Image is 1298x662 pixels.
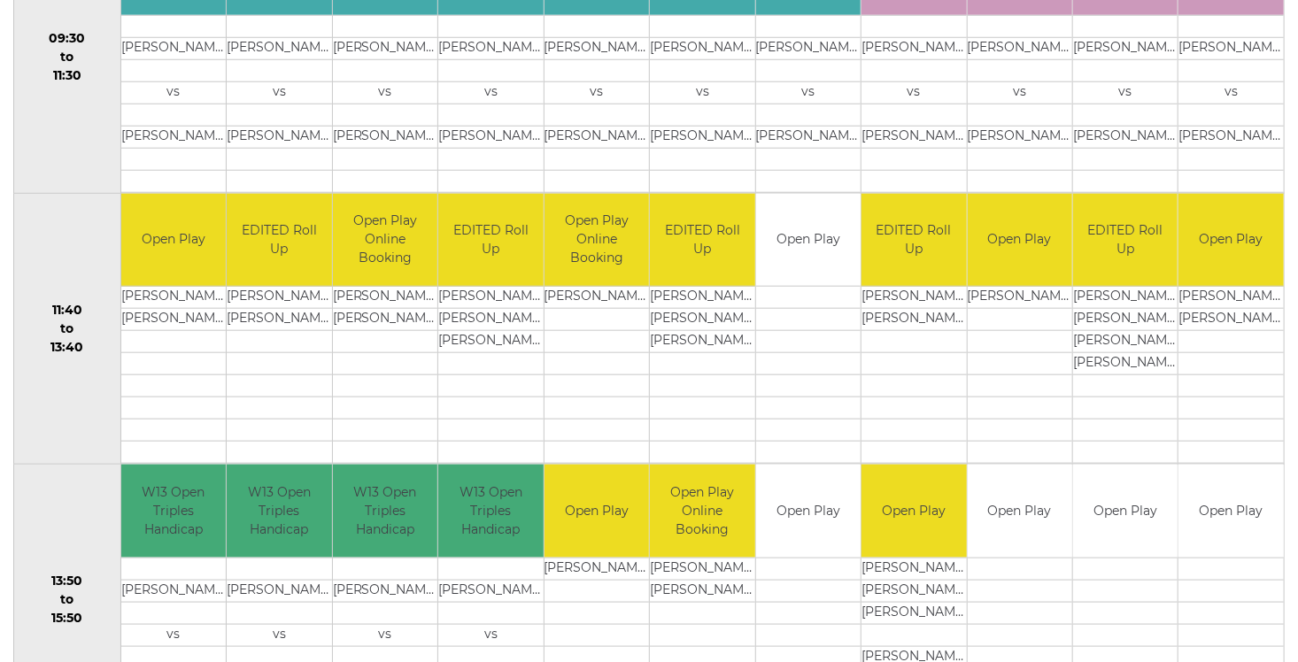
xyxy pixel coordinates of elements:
td: [PERSON_NAME] [650,309,754,331]
td: [PERSON_NAME] [438,580,543,602]
td: [PERSON_NAME] [121,126,226,148]
td: [PERSON_NAME] [333,309,437,331]
td: [PERSON_NAME] [227,37,331,59]
td: [PERSON_NAME] [1178,37,1284,59]
td: [PERSON_NAME] [861,287,966,309]
td: [PERSON_NAME] [333,126,437,148]
td: Open Play [1178,465,1284,558]
td: vs [333,624,437,646]
td: [PERSON_NAME] [438,331,543,353]
td: vs [121,81,226,104]
td: Open Play [968,465,1072,558]
td: [PERSON_NAME] [1178,287,1284,309]
td: [PERSON_NAME] [861,309,966,331]
td: Open Play [756,465,861,558]
td: [PERSON_NAME] [650,287,754,309]
td: [PERSON_NAME] [1073,353,1178,375]
td: vs [438,81,543,104]
td: [PERSON_NAME] [861,37,966,59]
td: [PERSON_NAME] [545,37,649,59]
td: [PERSON_NAME] [545,558,649,580]
td: [PERSON_NAME] [1178,126,1284,148]
td: [PERSON_NAME] [650,558,754,580]
td: [PERSON_NAME] [968,37,1072,59]
td: [PERSON_NAME] [121,580,226,602]
td: Open Play Online Booking [650,465,754,558]
td: 11:40 to 13:40 [14,193,121,465]
td: EDITED Roll Up [861,194,966,287]
td: Open Play Online Booking [333,194,437,287]
td: [PERSON_NAME] [861,126,966,148]
td: [PERSON_NAME] [438,126,543,148]
td: [PERSON_NAME] [1073,331,1178,353]
td: [PERSON_NAME] [650,580,754,602]
td: vs [861,81,966,104]
td: [PERSON_NAME] [756,37,861,59]
td: [PERSON_NAME] [545,287,649,309]
td: [PERSON_NAME] [438,287,543,309]
td: vs [1178,81,1284,104]
td: EDITED Roll Up [1073,194,1178,287]
td: [PERSON_NAME] [861,602,966,624]
td: [PERSON_NAME] [1178,309,1284,331]
td: [PERSON_NAME] [121,37,226,59]
td: EDITED Roll Up [650,194,754,287]
td: Open Play [968,194,1072,287]
td: vs [333,81,437,104]
td: [PERSON_NAME] [968,287,1072,309]
td: [PERSON_NAME] [1073,126,1178,148]
td: Open Play [1073,465,1178,558]
td: W13 Open Triples Handicap [438,465,543,558]
td: EDITED Roll Up [438,194,543,287]
td: [PERSON_NAME] [1073,309,1178,331]
td: [PERSON_NAME] [968,126,1072,148]
td: [PERSON_NAME] [438,309,543,331]
td: Open Play [545,465,649,558]
td: [PERSON_NAME] [438,37,543,59]
td: [PERSON_NAME] [650,126,754,148]
td: [PERSON_NAME] [227,287,331,309]
td: [PERSON_NAME] [861,558,966,580]
td: vs [227,81,331,104]
td: [PERSON_NAME] [121,309,226,331]
td: [PERSON_NAME] [227,580,331,602]
td: [PERSON_NAME] [861,580,966,602]
td: Open Play [756,194,861,287]
td: Open Play [121,194,226,287]
td: [PERSON_NAME] [1073,287,1178,309]
td: [PERSON_NAME] [1073,37,1178,59]
td: [PERSON_NAME] [333,287,437,309]
td: vs [121,624,226,646]
td: [PERSON_NAME] [227,126,331,148]
td: [PERSON_NAME] [650,331,754,353]
td: W13 Open Triples Handicap [121,465,226,558]
td: Open Play Online Booking [545,194,649,287]
td: vs [545,81,649,104]
td: [PERSON_NAME] [545,126,649,148]
td: [PERSON_NAME] [333,580,437,602]
td: [PERSON_NAME] [227,309,331,331]
td: Open Play [861,465,966,558]
td: EDITED Roll Up [227,194,331,287]
td: W13 Open Triples Handicap [333,465,437,558]
td: Open Play [1178,194,1284,287]
td: [PERSON_NAME] [121,287,226,309]
td: vs [650,81,754,104]
td: vs [756,81,861,104]
td: vs [438,624,543,646]
td: W13 Open Triples Handicap [227,465,331,558]
td: vs [227,624,331,646]
td: vs [968,81,1072,104]
td: [PERSON_NAME] [650,37,754,59]
td: [PERSON_NAME] [333,37,437,59]
td: [PERSON_NAME] [756,126,861,148]
td: vs [1073,81,1178,104]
